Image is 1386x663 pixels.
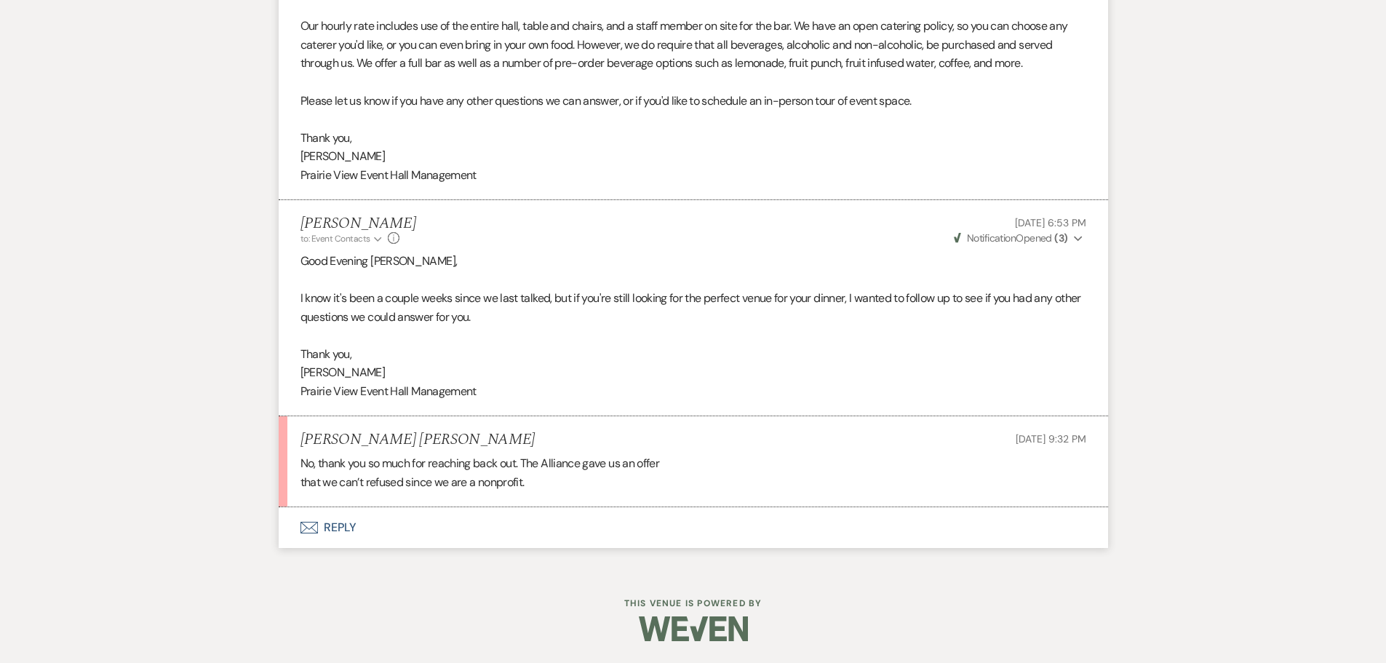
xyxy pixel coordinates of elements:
button: to: Event Contacts [300,232,384,245]
button: Reply [279,507,1108,548]
h5: [PERSON_NAME] [300,215,416,233]
span: [DATE] 6:53 PM [1015,216,1086,229]
span: [PERSON_NAME] [300,365,386,380]
span: I know it's been a couple weeks since we last talked, but if you're still looking for the perfect... [300,290,1081,325]
p: Prairie View Event Hall Management [300,166,1086,185]
div: No, thank you so much for reaching back out. The Alliance gave us an offer that we can’t refused ... [300,454,1086,491]
strong: ( 3 ) [1054,231,1067,245]
span: to: Event Contacts [300,233,370,245]
p: Please let us know if you have any other questions we can answer, or if you'd like to schedule an... [300,92,1086,111]
h5: [PERSON_NAME] [PERSON_NAME] [300,431,535,449]
span: [DATE] 9:32 PM [1016,432,1086,445]
span: Prairie View Event Hall Management [300,384,477,399]
p: [PERSON_NAME] [300,147,1086,166]
p: Good Evening [PERSON_NAME], [300,252,1086,271]
span: Thank you, [300,346,352,362]
span: Opened [954,231,1068,245]
img: Weven Logo [639,603,748,654]
button: NotificationOpened (3) [952,231,1086,246]
span: Notification [967,231,1016,245]
p: Thank you, [300,129,1086,148]
p: Our hourly rate includes use of the entire hall, table and chairs, and a staff member on site for... [300,17,1086,73]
